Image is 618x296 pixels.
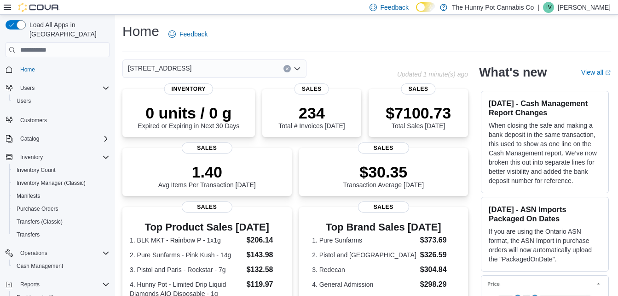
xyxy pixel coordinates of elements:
[247,235,284,246] dd: $206.14
[18,3,60,12] img: Cova
[278,104,345,122] p: 234
[17,152,110,163] span: Inventory
[9,260,113,272] button: Cash Management
[17,152,46,163] button: Inventory
[13,95,110,107] span: Users
[386,104,451,122] p: $7100.73
[2,132,113,145] button: Catalog
[17,166,56,174] span: Inventory Count
[343,163,424,181] p: $30.35
[182,142,232,154] span: Sales
[2,247,113,260] button: Operations
[386,104,451,130] div: Total Sales [DATE]
[543,2,554,13] div: Laura Vale
[13,95,35,107] a: Users
[397,71,468,78] p: Updated 1 minute(s) ago
[17,192,40,200] span: Manifests
[247,279,284,290] dd: $119.97
[165,25,211,43] a: Feedback
[130,250,243,260] dt: 2. Pure Sunfarms - Pink Kush - 14g
[13,165,59,176] a: Inventory Count
[381,3,409,12] span: Feedback
[13,190,110,201] span: Manifests
[489,205,601,223] h3: [DATE] - ASN Imports Packaged On Dates
[13,229,43,240] a: Transfers
[17,133,43,144] button: Catalog
[138,104,239,122] p: 0 units / 0 g
[2,63,113,76] button: Home
[558,2,611,13] p: [PERSON_NAME]
[17,179,86,187] span: Inventory Manager (Classic)
[17,83,38,94] button: Users
[2,151,113,164] button: Inventory
[605,70,611,76] svg: External link
[13,260,67,272] a: Cash Management
[20,135,39,142] span: Catalog
[17,248,110,259] span: Operations
[17,205,58,213] span: Purchase Orders
[17,231,40,238] span: Transfers
[17,83,110,94] span: Users
[17,218,63,225] span: Transfers (Classic)
[17,279,110,290] span: Reports
[278,104,345,130] div: Total # Invoices [DATE]
[2,113,113,126] button: Customers
[13,260,110,272] span: Cash Management
[9,95,113,107] button: Users
[537,2,539,13] p: |
[420,249,455,260] dd: $326.59
[17,133,110,144] span: Catalog
[9,164,113,177] button: Inventory Count
[479,65,547,80] h2: What's new
[489,227,601,264] p: If you are using the Ontario ASN format, the ASN Import in purchase orders will now automatically...
[17,114,110,125] span: Customers
[17,64,110,75] span: Home
[26,20,110,39] span: Load All Apps in [GEOGRAPHIC_DATA]
[343,163,424,189] div: Transaction Average [DATE]
[452,2,534,13] p: The Hunny Pot Cannabis Co
[9,202,113,215] button: Purchase Orders
[13,203,62,214] a: Purchase Orders
[2,82,113,95] button: Users
[489,99,601,117] h3: [DATE] - Cash Management Report Changes
[545,2,552,13] span: LV
[581,69,611,76] a: View allExternal link
[130,265,243,274] dt: 3. Pistol and Paris - Rockstar - 7g
[128,63,191,74] span: [STREET_ADDRESS]
[283,65,291,72] button: Clear input
[17,262,63,270] span: Cash Management
[122,22,159,41] h1: Home
[13,165,110,176] span: Inventory Count
[312,280,416,289] dt: 4. General Admission
[420,279,455,290] dd: $298.29
[158,163,256,189] div: Avg Items Per Transaction [DATE]
[20,249,47,257] span: Operations
[130,222,284,233] h3: Top Product Sales [DATE]
[13,229,110,240] span: Transfers
[13,178,89,189] a: Inventory Manager (Classic)
[420,264,455,275] dd: $304.84
[13,203,110,214] span: Purchase Orders
[20,66,35,73] span: Home
[9,215,113,228] button: Transfers (Classic)
[130,236,243,245] dt: 1. BLK MKT - Rainbow P - 1x1g
[182,201,232,213] span: Sales
[179,30,208,39] span: Feedback
[247,264,284,275] dd: $132.58
[164,83,213,95] span: Inventory
[9,189,113,202] button: Manifests
[17,248,51,259] button: Operations
[2,278,113,291] button: Reports
[9,228,113,241] button: Transfers
[312,222,455,233] h3: Top Brand Sales [DATE]
[401,83,436,95] span: Sales
[312,236,416,245] dt: 1. Pure Sunfarms
[358,201,409,213] span: Sales
[13,216,66,227] a: Transfers (Classic)
[138,104,239,130] div: Expired or Expiring in Next 30 Days
[312,265,416,274] dt: 3. Redecan
[9,177,113,189] button: Inventory Manager (Classic)
[20,154,43,161] span: Inventory
[17,279,43,290] button: Reports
